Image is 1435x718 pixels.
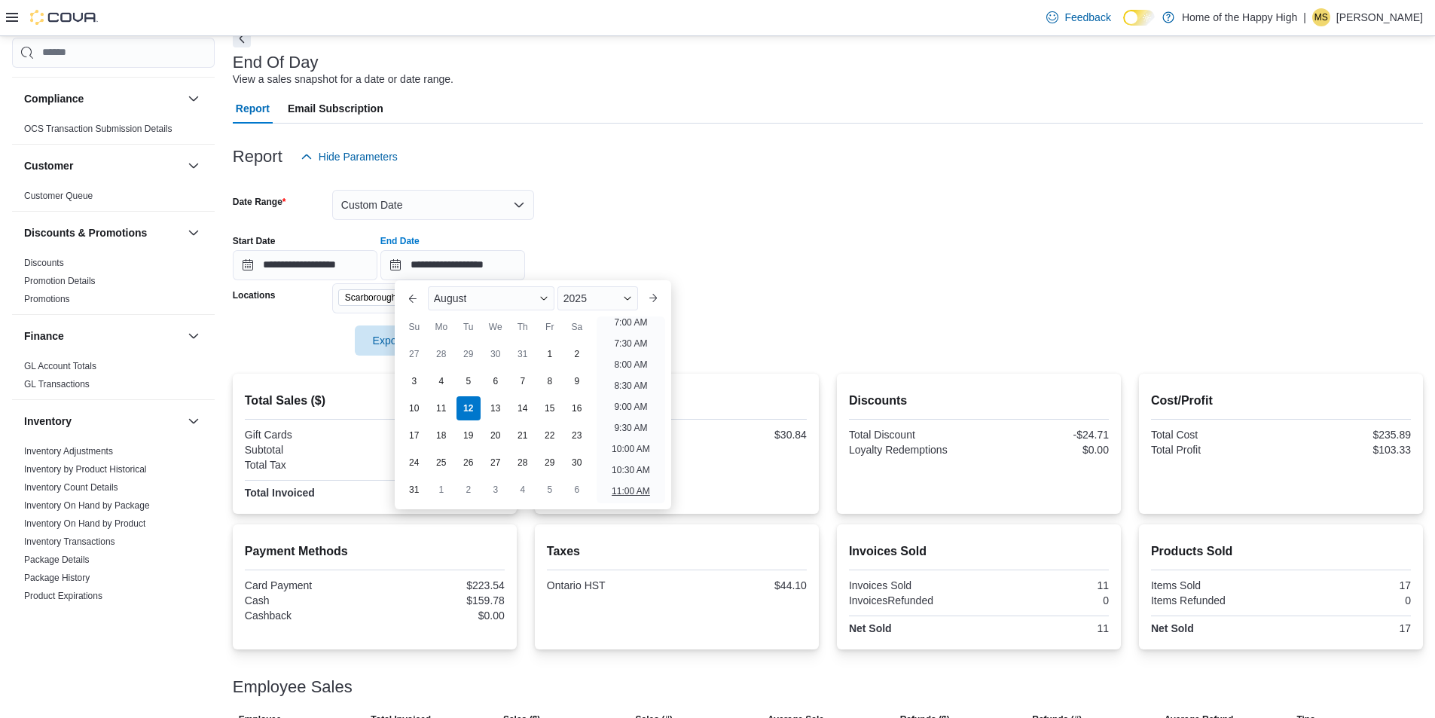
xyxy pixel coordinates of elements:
[377,429,505,441] div: $0.00
[982,429,1109,441] div: -$24.71
[1284,622,1411,634] div: 17
[185,327,203,345] button: Finance
[24,91,182,106] button: Compliance
[24,518,145,529] a: Inventory On Hand by Product
[679,429,807,441] div: $30.84
[608,398,653,416] li: 9:00 AM
[24,225,182,240] button: Discounts & Promotions
[538,478,562,502] div: day-5
[608,356,653,374] li: 8:00 AM
[24,463,147,475] span: Inventory by Product Historical
[511,315,535,339] div: Th
[511,369,535,393] div: day-7
[185,157,203,175] button: Customer
[24,590,102,602] span: Product Expirations
[982,444,1109,456] div: $0.00
[24,328,64,344] h3: Finance
[456,451,481,475] div: day-26
[364,325,430,356] span: Export
[402,423,426,448] div: day-17
[1064,10,1110,25] span: Feedback
[641,286,665,310] button: Next month
[1151,392,1411,410] h2: Cost/Profit
[12,442,215,665] div: Inventory
[355,325,439,356] button: Export
[1040,2,1116,32] a: Feedback
[24,293,70,305] span: Promotions
[1303,8,1306,26] p: |
[12,254,215,314] div: Discounts & Promotions
[679,579,807,591] div: $44.10
[24,258,64,268] a: Discounts
[24,573,90,583] a: Package History
[565,396,589,420] div: day-16
[484,342,508,366] div: day-30
[429,342,453,366] div: day-28
[24,158,73,173] h3: Customer
[24,518,145,530] span: Inventory On Hand by Product
[24,414,72,429] h3: Inventory
[233,29,251,47] button: Next
[12,187,215,211] div: Customer
[12,357,215,399] div: Finance
[233,148,282,166] h3: Report
[24,379,90,390] a: GL Transactions
[1284,579,1411,591] div: 17
[24,328,182,344] button: Finance
[565,478,589,502] div: day-6
[1314,8,1328,26] span: MS
[982,594,1109,606] div: 0
[608,377,653,395] li: 8:30 AM
[538,396,562,420] div: day-15
[24,536,115,548] span: Inventory Transactions
[24,275,96,287] span: Promotion Details
[982,579,1109,591] div: 11
[538,451,562,475] div: day-29
[849,542,1109,561] h2: Invoices Sold
[982,622,1109,634] div: 11
[597,316,665,503] ul: Time
[484,451,508,475] div: day-27
[295,142,404,172] button: Hide Parameters
[233,72,453,87] div: View a sales snapshot for a date or date range.
[401,341,591,503] div: August, 2025
[24,158,182,173] button: Customer
[429,478,453,502] div: day-1
[1151,444,1278,456] div: Total Profit
[849,594,976,606] div: InvoicesRefunded
[377,594,505,606] div: $159.78
[1284,594,1411,606] div: 0
[24,190,93,202] span: Customer Queue
[377,579,505,591] div: $223.54
[245,429,372,441] div: Gift Cards
[245,392,505,410] h2: Total Sales ($)
[547,542,807,561] h2: Taxes
[1312,8,1330,26] div: Matthew Sanchez
[849,392,1109,410] h2: Discounts
[608,335,653,353] li: 7:30 AM
[12,120,215,144] div: Compliance
[245,542,505,561] h2: Payment Methods
[849,444,976,456] div: Loyalty Redemptions
[402,451,426,475] div: day-24
[565,342,589,366] div: day-2
[245,579,372,591] div: Card Payment
[1151,429,1278,441] div: Total Cost
[245,444,372,456] div: Subtotal
[233,250,377,280] input: Press the down key to open a popover containing a calendar.
[24,294,70,304] a: Promotions
[511,396,535,420] div: day-14
[24,482,118,493] a: Inventory Count Details
[565,315,589,339] div: Sa
[429,315,453,339] div: Mo
[484,478,508,502] div: day-3
[401,286,425,310] button: Previous Month
[402,315,426,339] div: Su
[484,396,508,420] div: day-13
[849,579,976,591] div: Invoices Sold
[24,536,115,547] a: Inventory Transactions
[456,342,481,366] div: day-29
[565,451,589,475] div: day-30
[377,444,505,456] div: $339.22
